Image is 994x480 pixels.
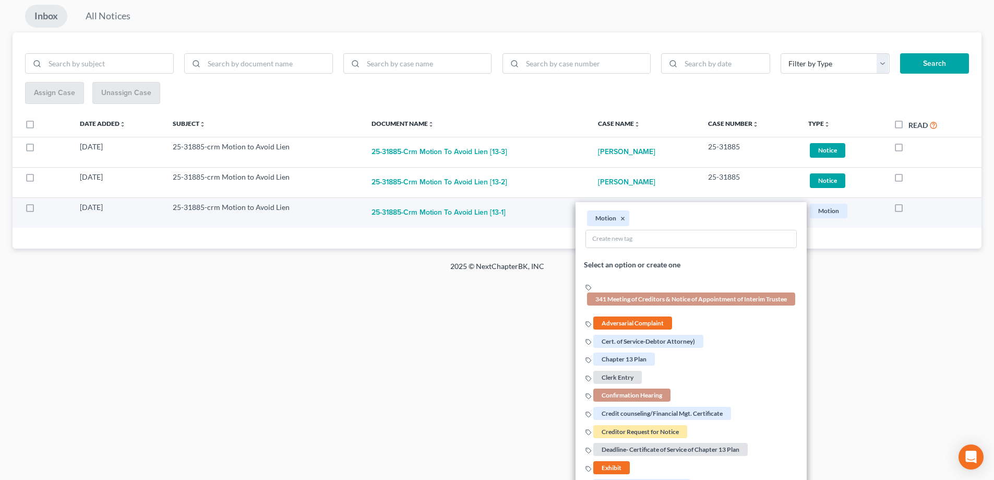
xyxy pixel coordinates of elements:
[593,425,687,438] span: Creditor Request for Notice
[71,137,164,167] td: [DATE]
[585,372,643,381] a: Clerk Entry
[428,121,434,127] i: unfold_more
[372,142,507,162] button: 25-31885-crm Motion to Avoid Lien [13-3]
[752,121,759,127] i: unfold_more
[164,167,363,197] td: 25-31885-crm Motion to Avoid Lien
[164,197,363,228] td: 25-31885-crm Motion to Avoid Lien
[173,120,206,127] a: Subjectunfold_more
[593,335,703,348] span: Cert. of Service-Debtor Attorney)
[576,253,807,278] li: Select an option or create one
[810,143,845,157] span: Notice
[810,204,847,218] span: Motion
[593,353,655,366] span: Chapter 13 Plan
[900,53,969,74] button: Search
[808,120,830,127] a: Typeunfold_more
[585,427,689,436] a: Creditor Request for Notice
[585,408,733,417] a: Credit counseling/Financial Mgt. Certificate
[808,172,877,189] a: Notice
[593,389,670,402] span: Confirmation Hearing
[700,137,800,167] td: 25-31885
[204,54,332,74] input: Search by document name
[372,202,506,223] button: 25-31885-crm Motion to Avoid Lien [13-1]
[908,120,928,131] label: Read
[45,54,173,74] input: Search by subject
[700,197,800,228] td: 25-31885
[71,197,164,228] td: [DATE]
[593,461,630,474] span: Exhibit
[585,391,672,400] a: Confirmation Hearing
[598,120,640,127] a: Case Nameunfold_more
[363,54,492,74] input: Search by case name
[593,317,672,330] span: Adversarial Complaint
[808,142,877,159] a: Notice
[372,120,434,127] a: Document Nameunfold_more
[76,5,140,28] a: All Notices
[522,54,651,74] input: Search by case number
[585,463,631,472] a: Exhibit
[585,282,797,303] a: 341 Meeting of Creditors & Notice of Appointment of Interim Trustee
[593,371,642,384] span: Clerk Entry
[587,293,795,306] span: 341 Meeting of Creditors & Notice of Appointment of Interim Trustee
[598,142,655,162] a: [PERSON_NAME]
[598,172,655,193] a: [PERSON_NAME]
[681,54,770,74] input: Search by date
[620,214,625,224] button: ×
[585,318,674,327] a: Adversarial Complaint
[808,202,877,219] a: Motion
[585,445,749,454] a: Deadline- Certificate of Service of Chapter 13 Plan
[25,5,67,28] a: Inbox
[634,121,640,127] i: unfold_more
[71,167,164,197] td: [DATE]
[164,137,363,167] td: 25-31885-crm Motion to Avoid Lien
[587,210,629,226] li: Motion
[700,167,800,197] td: 25-31885
[585,355,656,364] a: Chapter 13 Plan
[708,120,759,127] a: Case Numberunfold_more
[824,121,830,127] i: unfold_more
[119,121,126,127] i: unfold_more
[200,261,795,280] div: 2025 © NextChapterBK, INC
[959,444,984,470] div: Open Intercom Messenger
[810,173,845,188] span: Notice
[586,230,796,248] input: Create new tag
[585,336,705,345] a: Cert. of Service-Debtor Attorney)
[372,172,507,193] button: 25-31885-crm Motion to Avoid Lien [13-2]
[80,120,126,127] a: Date Addedunfold_more
[593,407,731,420] span: Credit counseling/Financial Mgt. Certificate
[593,443,748,456] span: Deadline- Certificate of Service of Chapter 13 Plan
[199,121,206,127] i: unfold_more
